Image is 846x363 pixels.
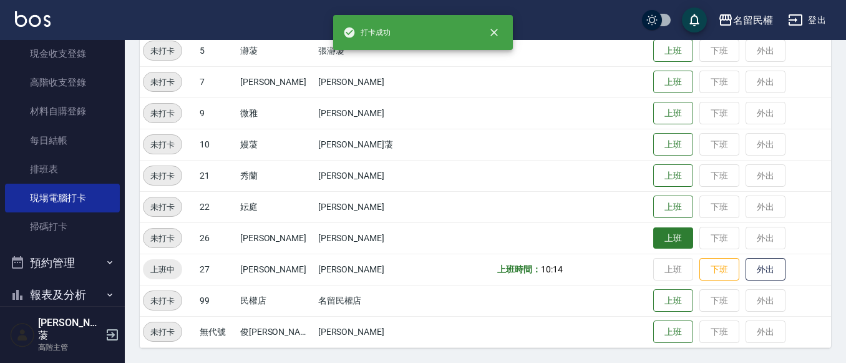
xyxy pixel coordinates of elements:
[38,317,102,342] h5: [PERSON_NAME]蓤
[15,11,51,27] img: Logo
[143,232,182,245] span: 未打卡
[237,191,315,222] td: 妘庭
[237,97,315,129] td: 微雅
[237,285,315,316] td: 民權店
[5,39,120,68] a: 現金收支登錄
[143,326,182,339] span: 未打卡
[653,196,693,219] button: 上班
[653,133,693,156] button: 上班
[143,76,182,89] span: 未打卡
[5,212,120,241] a: 掃碼打卡
[5,126,120,155] a: 每日結帳
[315,66,417,97] td: [PERSON_NAME]
[38,342,102,353] p: 高階主管
[699,258,739,281] button: 下班
[343,26,391,39] span: 打卡成功
[237,66,315,97] td: [PERSON_NAME]
[143,107,182,120] span: 未打卡
[497,264,541,274] b: 上班時間：
[315,97,417,129] td: [PERSON_NAME]
[197,129,237,160] td: 10
[197,97,237,129] td: 9
[237,316,315,347] td: 俊[PERSON_NAME]
[315,129,417,160] td: [PERSON_NAME]蓤
[653,289,693,312] button: 上班
[653,71,693,94] button: 上班
[541,264,563,274] span: 10:14
[237,160,315,191] td: 秀蘭
[5,155,120,184] a: 排班表
[10,322,35,347] img: Person
[315,191,417,222] td: [PERSON_NAME]
[143,201,182,214] span: 未打卡
[143,44,182,57] span: 未打卡
[237,129,315,160] td: 嫚蓤
[653,321,693,344] button: 上班
[682,7,707,32] button: save
[315,254,417,285] td: [PERSON_NAME]
[315,222,417,254] td: [PERSON_NAME]
[197,160,237,191] td: 21
[480,19,508,46] button: close
[713,7,778,33] button: 名留民權
[5,97,120,126] a: 材料自購登錄
[237,222,315,254] td: [PERSON_NAME]
[197,222,237,254] td: 26
[733,12,773,28] div: 名留民權
[197,254,237,285] td: 27
[5,68,120,97] a: 高階收支登錄
[653,39,693,62] button: 上班
[197,35,237,66] td: 5
[197,66,237,97] td: 7
[5,247,120,279] button: 預約管理
[315,160,417,191] td: [PERSON_NAME]
[5,279,120,311] button: 報表及分析
[143,169,182,182] span: 未打卡
[315,35,417,66] td: 張瀞蓤
[653,102,693,125] button: 上班
[315,316,417,347] td: [PERSON_NAME]
[237,35,315,66] td: 瀞蓤
[197,191,237,222] td: 22
[143,263,182,276] span: 上班中
[653,164,693,187] button: 上班
[237,254,315,285] td: [PERSON_NAME]
[746,258,785,281] button: 外出
[143,294,182,307] span: 未打卡
[197,316,237,347] td: 無代號
[783,9,831,32] button: 登出
[5,184,120,212] a: 現場電腦打卡
[197,285,237,316] td: 99
[653,227,693,249] button: 上班
[143,138,182,151] span: 未打卡
[315,285,417,316] td: 名留民權店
